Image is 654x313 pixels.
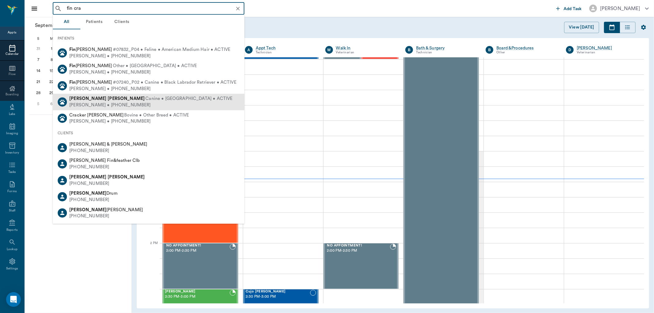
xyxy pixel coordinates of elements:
[5,151,19,155] div: Inventory
[142,240,158,255] div: 2 PM
[69,47,75,52] b: Fin
[6,292,21,307] div: Open Intercom Messenger
[113,47,231,53] span: #07832_P04 • Feline • American Medium Hair • ACTIVE
[47,55,56,64] div: Monday, September 8, 2025
[336,45,396,51] a: Walk In
[53,32,244,45] div: PATIENTS
[108,96,145,101] b: [PERSON_NAME]
[32,19,84,32] button: September2025
[7,189,17,194] div: Forms
[6,266,18,271] div: Settings
[34,78,43,86] div: Sunday, September 21, 2025
[69,80,75,85] b: Fin
[69,191,106,196] b: [PERSON_NAME]
[7,247,17,252] div: Lookup
[69,197,117,203] div: [PHONE_NUMBER]
[245,46,253,54] div: A
[577,50,637,55] div: Veterinarian
[45,34,59,43] div: M
[108,175,145,179] b: [PERSON_NAME]
[166,248,230,254] span: 2:00 PM - 2:30 PM
[69,180,145,187] div: [PHONE_NUMBER]
[336,50,396,55] div: Veterinarian
[246,294,310,300] span: 2:30 PM - 3:00 PM
[9,208,15,213] div: Staff
[53,127,244,139] div: CLIENTS
[327,248,390,254] span: 2:00 PM - 2:30 PM
[34,21,61,30] span: September
[405,46,413,54] div: B
[256,45,316,51] a: Appt Tech
[416,45,476,51] a: Bath & Surgery
[69,63,112,68] span: [PERSON_NAME]
[34,67,43,75] div: Sunday, September 14, 2025
[64,4,243,13] input: Search
[246,290,310,294] span: Cujo [PERSON_NAME]
[69,102,232,109] div: [PERSON_NAME] • [PHONE_NUMBER]
[416,50,476,55] div: Technician
[32,34,45,43] div: S
[47,44,56,53] div: Monday, September 1, 2025
[496,45,557,51] a: Board &Procedures
[234,4,242,13] button: Clear
[47,89,56,97] div: Monday, September 29, 2025
[6,131,18,136] div: Imaging
[327,244,390,248] span: NO APPOINTMENT!
[28,2,40,15] button: Close drawer
[69,207,143,212] span: [PERSON_NAME]
[486,46,493,54] div: B
[69,80,112,85] span: [PERSON_NAME]
[9,112,15,116] div: Labs
[69,47,112,52] span: [PERSON_NAME]
[256,50,316,55] div: Technician
[69,207,106,212] b: [PERSON_NAME]
[163,243,238,289] div: BOOKED, 2:00 PM - 2:30 PM
[566,46,574,54] div: D
[323,243,399,289] div: BOOKED, 2:00 PM - 2:30 PM
[600,5,640,12] div: [PERSON_NAME]
[47,78,56,86] div: Monday, September 22, 2025
[47,100,56,108] div: Monday, October 6, 2025
[34,89,43,97] div: Sunday, September 28, 2025
[69,148,147,154] div: [PHONE_NUMBER]
[34,44,43,53] div: Sunday, August 31, 2025
[145,96,232,102] span: Canine • [GEOGRAPHIC_DATA] • ACTIVE
[69,164,140,170] div: [PHONE_NUMBER]
[564,22,599,33] button: View [DATE]
[69,191,117,196] span: Drum
[108,15,136,29] button: Clients
[325,46,333,54] div: W
[69,69,197,76] div: [PERSON_NAME] • [PHONE_NUMBER]
[69,213,143,219] div: [PHONE_NUMBER]
[584,3,654,14] button: [PERSON_NAME]
[69,158,140,163] span: [PERSON_NAME] Fin&feather Clb
[165,290,230,294] span: [PERSON_NAME]
[69,96,106,101] b: [PERSON_NAME]
[6,228,18,232] div: Reports
[69,118,189,125] div: [PERSON_NAME] • [PHONE_NUMBER]
[113,79,236,86] span: #07240_P02 • Canine • Black Labrador Retriever • ACTIVE
[113,63,197,69] span: Other • [GEOGRAPHIC_DATA] • ACTIVE
[69,86,236,92] div: [PERSON_NAME] • [PHONE_NUMBER]
[69,142,147,147] span: [PERSON_NAME] & [PERSON_NAME]
[8,30,16,35] div: Appts
[166,244,230,248] span: NO APPOINTMENT!
[69,63,75,68] b: Fin
[554,3,584,14] button: Add Task
[34,55,43,64] div: Sunday, September 7, 2025
[124,112,189,118] span: Bovine • Other Breed • ACTIVE
[69,175,106,179] b: [PERSON_NAME]
[8,170,16,174] div: Tasks
[577,45,637,51] a: [PERSON_NAME]
[34,100,43,108] div: Sunday, October 5, 2025
[69,113,124,117] span: Cracker [PERSON_NAME]
[165,294,230,300] span: 2:30 PM - 3:00 PM
[47,67,56,75] div: Monday, September 15, 2025
[80,15,108,29] button: Patients
[53,15,80,29] button: All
